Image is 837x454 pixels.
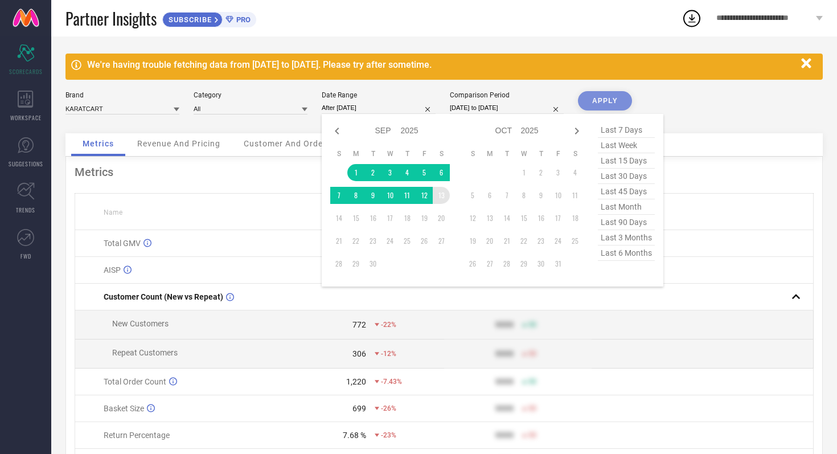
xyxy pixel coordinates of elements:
[598,230,655,246] span: last 3 months
[112,319,169,328] span: New Customers
[532,255,549,272] td: Thu Oct 30 2025
[9,159,43,168] span: SUGGESTIONS
[347,149,364,158] th: Monday
[495,320,514,329] div: 9999
[433,210,450,227] td: Sat Sep 20 2025
[464,232,481,250] td: Sun Oct 19 2025
[498,187,515,204] td: Tue Oct 07 2025
[163,15,215,24] span: SUBSCRIBE
[549,164,567,181] td: Fri Oct 03 2025
[498,210,515,227] td: Tue Oct 14 2025
[347,210,364,227] td: Mon Sep 15 2025
[481,232,498,250] td: Mon Oct 20 2025
[330,232,347,250] td: Sun Sep 21 2025
[364,232,381,250] td: Tue Sep 23 2025
[433,164,450,181] td: Sat Sep 06 2025
[352,320,366,329] div: 772
[65,7,157,30] span: Partner Insights
[233,15,251,24] span: PRO
[381,187,399,204] td: Wed Sep 10 2025
[104,208,122,216] span: Name
[598,215,655,230] span: last 90 days
[567,149,584,158] th: Saturday
[330,187,347,204] td: Sun Sep 07 2025
[567,187,584,204] td: Sat Oct 11 2025
[532,232,549,250] td: Thu Oct 23 2025
[244,139,331,148] span: Customer And Orders
[399,232,416,250] td: Thu Sep 25 2025
[399,164,416,181] td: Thu Sep 04 2025
[104,377,166,386] span: Total Order Count
[104,239,141,248] span: Total GMV
[528,350,536,358] span: 50
[65,91,179,99] div: Brand
[528,404,536,412] span: 50
[567,232,584,250] td: Sat Oct 25 2025
[322,91,436,99] div: Date Range
[87,59,795,70] div: We're having trouble fetching data from [DATE] to [DATE]. Please try after sometime.
[364,210,381,227] td: Tue Sep 16 2025
[464,149,481,158] th: Sunday
[528,321,536,329] span: 50
[598,138,655,153] span: last week
[330,210,347,227] td: Sun Sep 14 2025
[194,91,307,99] div: Category
[416,164,433,181] td: Fri Sep 05 2025
[495,377,514,386] div: 9999
[549,187,567,204] td: Fri Oct 10 2025
[330,255,347,272] td: Sun Sep 28 2025
[104,431,170,440] span: Return Percentage
[381,321,396,329] span: -22%
[381,431,396,439] span: -23%
[498,149,515,158] th: Tuesday
[352,404,366,413] div: 699
[598,184,655,199] span: last 45 days
[364,149,381,158] th: Tuesday
[399,149,416,158] th: Thursday
[528,378,536,386] span: 50
[381,404,396,412] span: -26%
[549,232,567,250] td: Fri Oct 24 2025
[347,255,364,272] td: Mon Sep 29 2025
[347,164,364,181] td: Mon Sep 01 2025
[549,210,567,227] td: Fri Oct 17 2025
[381,350,396,358] span: -12%
[343,431,366,440] div: 7.68 %
[495,349,514,358] div: 9999
[364,255,381,272] td: Tue Sep 30 2025
[598,246,655,261] span: last 6 months
[381,149,399,158] th: Wednesday
[532,187,549,204] td: Thu Oct 09 2025
[532,149,549,158] th: Thursday
[322,102,436,114] input: Select date range
[464,187,481,204] td: Sun Oct 05 2025
[549,149,567,158] th: Friday
[598,169,655,184] span: last 30 days
[515,232,532,250] td: Wed Oct 22 2025
[549,255,567,272] td: Fri Oct 31 2025
[450,102,564,114] input: Select comparison period
[346,377,366,386] div: 1,220
[137,139,220,148] span: Revenue And Pricing
[416,210,433,227] td: Fri Sep 19 2025
[16,206,35,214] span: TRENDS
[682,8,702,28] div: Open download list
[515,149,532,158] th: Wednesday
[364,187,381,204] td: Tue Sep 09 2025
[433,232,450,250] td: Sat Sep 27 2025
[330,149,347,158] th: Sunday
[598,199,655,215] span: last month
[104,265,121,275] span: AISP
[416,187,433,204] td: Fri Sep 12 2025
[598,153,655,169] span: last 15 days
[515,210,532,227] td: Wed Oct 15 2025
[567,210,584,227] td: Sat Oct 18 2025
[515,255,532,272] td: Wed Oct 29 2025
[498,255,515,272] td: Tue Oct 28 2025
[532,210,549,227] td: Thu Oct 16 2025
[347,187,364,204] td: Mon Sep 08 2025
[532,164,549,181] td: Thu Oct 02 2025
[481,210,498,227] td: Mon Oct 13 2025
[450,91,564,99] div: Comparison Period
[515,187,532,204] td: Wed Oct 08 2025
